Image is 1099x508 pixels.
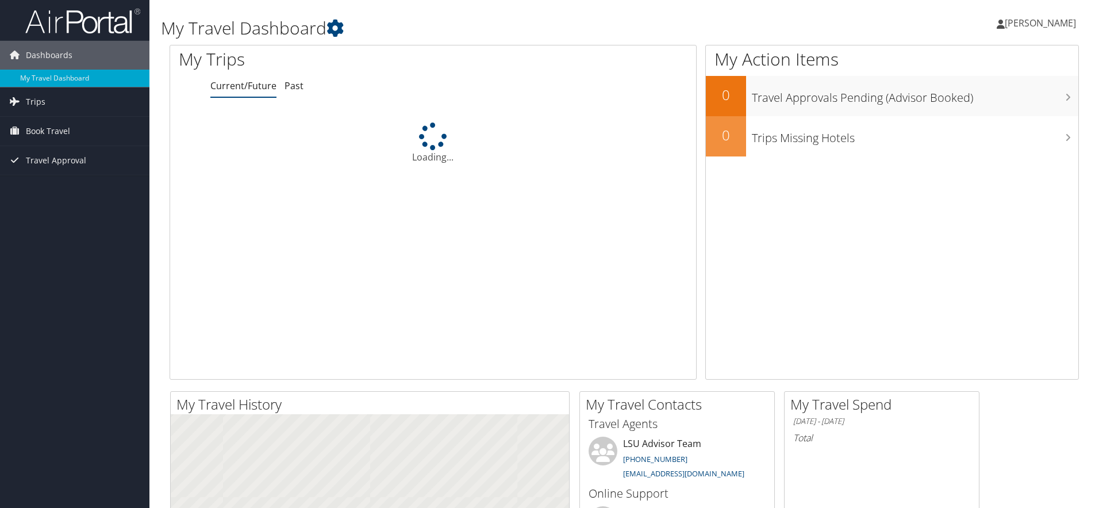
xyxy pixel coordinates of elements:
li: LSU Advisor Team [583,437,771,484]
a: Past [285,79,303,92]
h1: My Trips [179,47,468,71]
span: Travel Approval [26,146,86,175]
h1: My Travel Dashboard [161,16,779,40]
span: [PERSON_NAME] [1005,17,1076,29]
h2: My Travel Contacts [586,395,774,414]
a: 0Travel Approvals Pending (Advisor Booked) [706,76,1078,116]
h3: Online Support [589,486,766,502]
h2: 0 [706,125,746,145]
h2: 0 [706,85,746,105]
a: 0Trips Missing Hotels [706,116,1078,156]
a: Current/Future [210,79,276,92]
h2: My Travel History [176,395,569,414]
a: [PERSON_NAME] [997,6,1088,40]
h6: [DATE] - [DATE] [793,416,970,427]
a: [PHONE_NUMBER] [623,454,687,464]
img: airportal-logo.png [25,7,140,35]
h2: My Travel Spend [790,395,979,414]
span: Book Travel [26,117,70,146]
span: Trips [26,87,45,116]
a: [EMAIL_ADDRESS][DOMAIN_NAME] [623,468,744,479]
h1: My Action Items [706,47,1078,71]
h6: Total [793,431,970,444]
span: Dashboards [26,41,72,70]
h3: Trips Missing Hotels [752,124,1078,146]
h3: Travel Agents [589,416,766,432]
div: Loading... [170,123,696,164]
h3: Travel Approvals Pending (Advisor Booked) [752,84,1078,106]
